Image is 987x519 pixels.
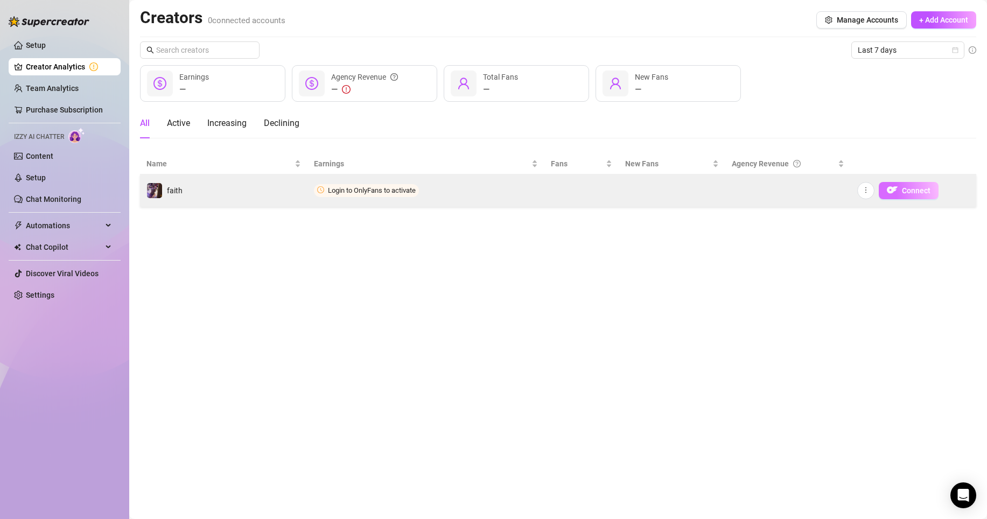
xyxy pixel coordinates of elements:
span: Izzy AI Chatter [14,132,64,142]
span: user [609,77,622,90]
div: Agency Revenue [331,71,398,83]
span: Name [146,158,292,170]
a: Discover Viral Videos [26,269,99,278]
span: Automations [26,217,102,234]
img: faith [147,183,162,198]
th: Fans [544,153,619,174]
span: setting [825,16,832,24]
span: dollar-circle [305,77,318,90]
th: Name [140,153,307,174]
a: Chat Monitoring [26,195,81,204]
a: Setup [26,173,46,182]
img: OF [887,185,898,195]
div: — [635,83,668,96]
span: Total Fans [483,73,518,81]
img: logo-BBDzfeDw.svg [9,16,89,27]
span: more [862,186,870,194]
div: Agency Revenue [732,158,836,170]
span: 0 connected accounts [208,16,285,25]
a: Content [26,152,53,160]
a: Team Analytics [26,84,79,93]
span: Login to OnlyFans to activate [328,186,416,194]
div: All [140,117,150,130]
span: Earnings [314,158,530,170]
th: Earnings [307,153,545,174]
span: exclamation-circle [342,85,351,94]
span: calendar [952,47,958,53]
a: Purchase Subscription [26,106,103,114]
span: Fans [551,158,604,170]
span: thunderbolt [14,221,23,230]
div: Open Intercom Messenger [950,482,976,508]
button: + Add Account [911,11,976,29]
div: Declining [264,117,299,130]
span: Chat Copilot [26,239,102,256]
div: — [331,83,398,96]
a: Settings [26,291,54,299]
span: info-circle [969,46,976,54]
h2: Creators [140,8,285,28]
span: question-circle [390,71,398,83]
span: New Fans [625,158,710,170]
img: AI Chatter [68,128,85,143]
button: Manage Accounts [816,11,907,29]
button: OFConnect [879,182,939,199]
div: Increasing [207,117,247,130]
span: faith [167,186,183,195]
input: Search creators [156,44,244,56]
span: New Fans [635,73,668,81]
div: — [179,83,209,96]
span: Last 7 days [858,42,958,58]
span: Connect [902,186,930,195]
span: + Add Account [919,16,968,24]
span: dollar-circle [153,77,166,90]
a: Creator Analytics exclamation-circle [26,58,112,75]
span: Earnings [179,73,209,81]
a: Setup [26,41,46,50]
span: clock-circle [317,186,324,193]
span: search [146,46,154,54]
div: Active [167,117,190,130]
span: user [457,77,470,90]
span: Manage Accounts [837,16,898,24]
th: New Fans [619,153,725,174]
img: Chat Copilot [14,243,21,251]
div: — [483,83,518,96]
span: question-circle [793,158,801,170]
